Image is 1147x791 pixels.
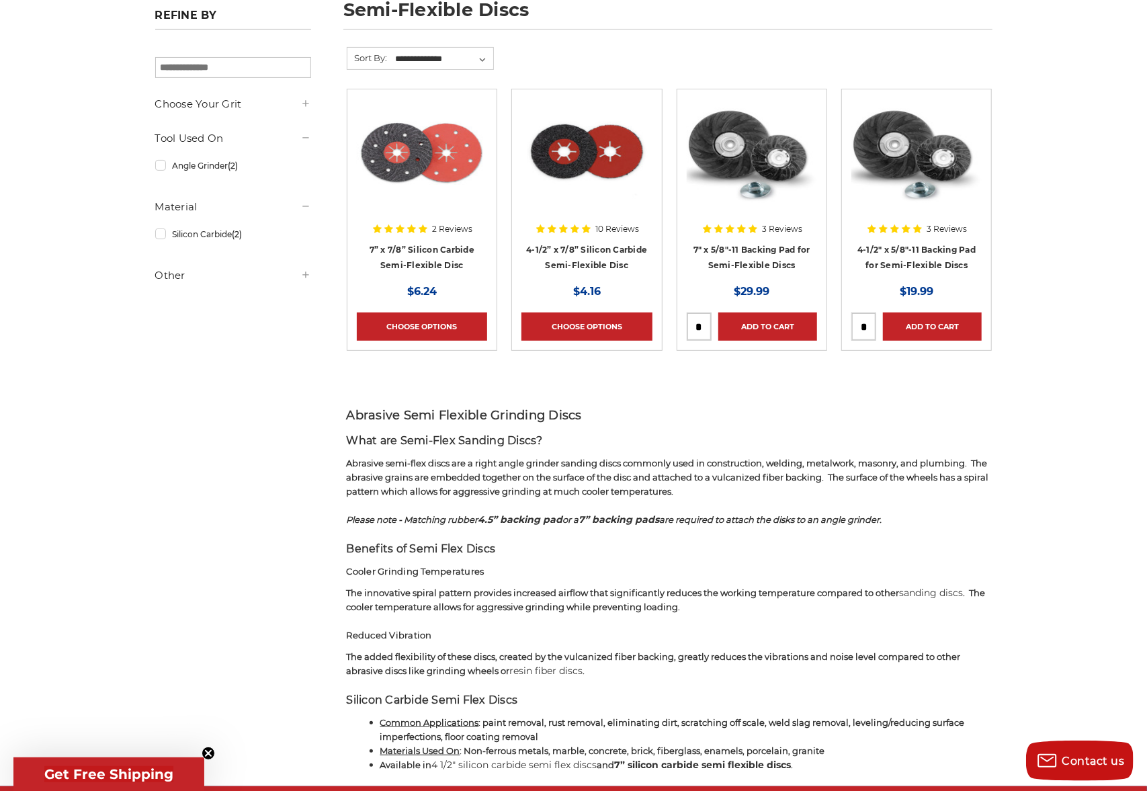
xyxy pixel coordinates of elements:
a: Add to Cart [883,313,982,341]
strong: 7” silicon carbide semi flexible discs [615,759,792,771]
span: $19.99 [900,285,933,298]
img: 4-1/2" x 5/8"-11 Backing Pad for Semi-Flexible Discs [851,99,982,206]
a: 7" x 7/8" Silicon Carbide Semi Flex Disc [357,99,487,271]
strong: 7” backing pads [579,513,660,526]
span: Available in and . [380,759,794,770]
span: Silicon Carbide Semi Flex Discs [347,694,518,706]
span: Cooler Grinding Temperatures [347,566,484,577]
span: : Non-ferrous metals, marble, concrete, brick, fiberglass, enamels, porcelain, granite [380,745,825,756]
span: Reduced Vibration [347,630,432,640]
a: sanding discs [900,587,964,599]
span: The innovative spiral pattern provides increased airflow that significantly reduces the working t... [347,587,986,612]
a: 7" x 5/8"-11 Backing Pad for Semi-Flexible Discs [687,99,817,271]
span: Benefits of Semi Flex Discs [347,542,496,555]
a: 4.5" x 7/8" Silicon Carbide Semi Flex Disc [521,99,652,271]
a: Choose Options [357,313,487,341]
h5: Refine by [155,9,311,30]
button: Contact us [1026,741,1134,781]
span: Abrasive semi-flex discs are a right angle grinder sanding discs commonly used in construction, w... [347,458,989,497]
img: 7" x 5/8"-11 Backing Pad for Semi-Flexible Discs [687,99,817,206]
span: $29.99 [734,285,769,298]
img: 7" x 7/8" Silicon Carbide Semi Flex Disc [357,99,487,206]
span: : paint removal, rust removal, eliminating dirt, scratching off scale, weld slag removal, levelin... [380,717,965,742]
div: Get Free ShippingClose teaser [13,757,204,791]
button: Close teaser [202,747,215,760]
span: (2) [232,229,242,239]
span: Contact us [1062,755,1125,767]
span: $4.16 [573,285,601,298]
span: Abrasive Semi Flexible Grinding Discs [347,408,582,423]
a: resin fiber discs [510,665,583,677]
span: Common Applications [380,717,479,728]
a: Add to Cart [718,313,817,341]
span: Get Free Shipping [44,766,173,782]
em: Please note - Matching rubber or a are required to attach the disks to an angle grinder. [347,514,882,525]
strong: 4.5” backing pad [478,513,563,526]
span: The added flexibility of these discs, created by the vulcanized fiber backing, greatly reduces th... [347,651,961,676]
label: Sort By: [347,48,388,68]
a: Angle Grinder [155,154,311,177]
a: 4-1/2" x 5/8"-11 Backing Pad for Semi-Flexible Discs [851,99,982,271]
h5: Tool Used On [155,130,311,147]
a: Choose Options [521,313,652,341]
a: 4 1/2" silicon carbide semi flex discs [432,759,597,771]
span: Materials Used On [380,745,460,756]
h5: Material [155,199,311,215]
h1: semi-flexible discs [343,1,992,30]
img: 4.5" x 7/8" Silicon Carbide Semi Flex Disc [521,99,652,206]
h5: Other [155,267,311,284]
span: (2) [228,161,238,171]
a: Silicon Carbide [155,222,311,246]
select: Sort By: [394,49,494,69]
span: What are Semi-Flex Sanding Discs? [347,434,543,447]
h5: Choose Your Grit [155,96,311,112]
span: $6.24 [407,285,437,298]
